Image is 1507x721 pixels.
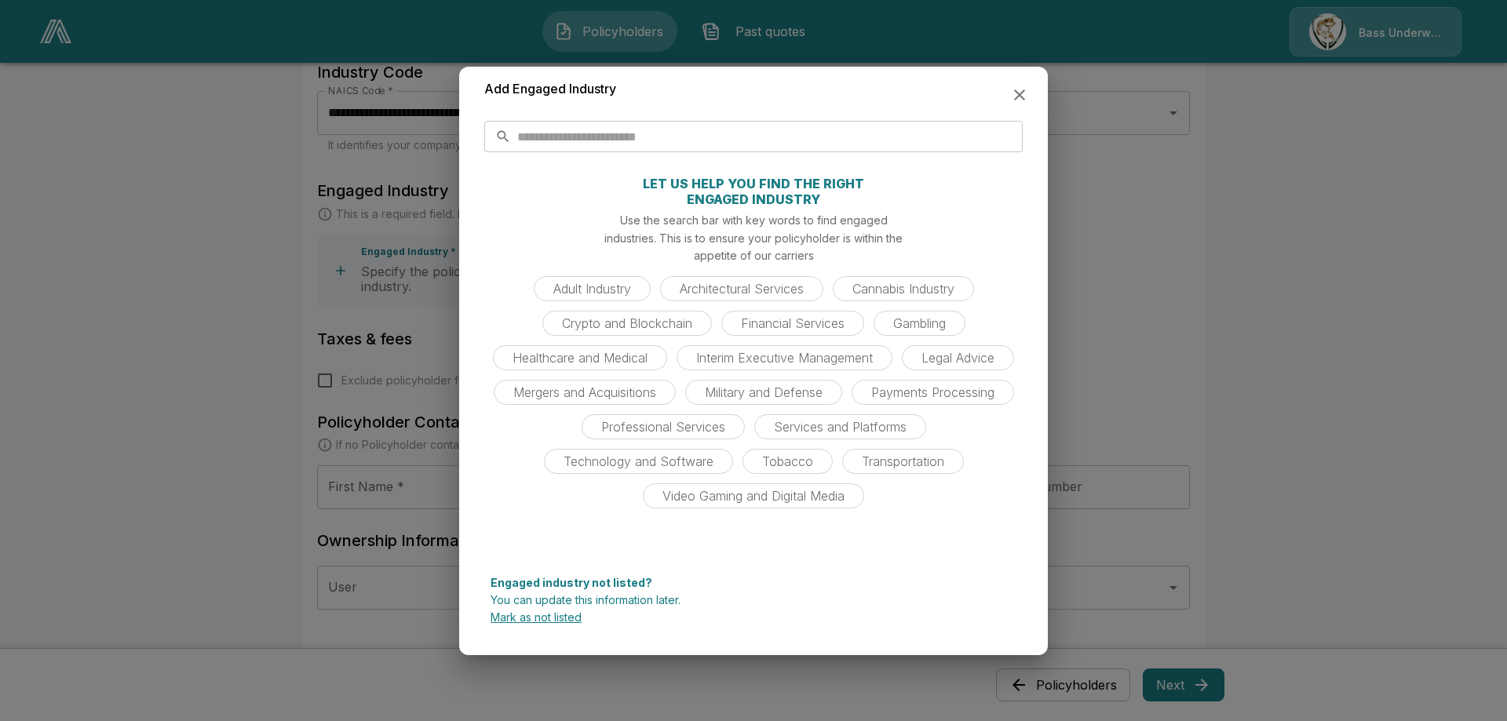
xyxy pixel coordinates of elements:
span: Gambling [884,315,955,331]
span: Financial Services [732,315,854,331]
h6: Add Engaged Industry [484,79,616,100]
div: Payments Processing [852,380,1014,405]
div: Tobacco [743,449,833,474]
div: Legal Advice [902,345,1014,370]
div: Adult Industry [534,276,651,301]
p: ENGAGED INDUSTRY [687,193,820,206]
div: Military and Defense [685,380,842,405]
p: Mark as not listed [491,612,1016,623]
p: You can update this information later. [491,595,1016,606]
span: Healthcare and Medical [503,350,657,366]
p: industries. This is to ensure your policyholder is within the [604,230,903,246]
div: Professional Services [582,414,745,439]
span: Adult Industry [544,281,640,297]
p: Use the search bar with key words to find engaged [620,212,888,228]
div: Crypto and Blockchain [542,311,712,336]
span: Crypto and Blockchain [553,315,702,331]
div: Mergers and Acquisitions [494,380,676,405]
span: Military and Defense [695,384,832,400]
div: Healthcare and Medical [493,345,667,370]
span: Legal Advice [912,350,1004,366]
span: Technology and Software [554,453,723,469]
div: Video Gaming and Digital Media [643,483,864,508]
span: Mergers and Acquisitions [504,384,666,400]
span: Services and Platforms [764,419,916,435]
span: Interim Executive Management [687,350,882,366]
p: appetite of our carriers [694,247,814,264]
span: Architectural Services [670,281,813,297]
span: Payments Processing [862,384,1004,400]
span: Video Gaming and Digital Media [653,488,854,504]
span: Tobacco [753,453,823,469]
span: Cannabis Industry [843,281,964,297]
div: Interim Executive Management [677,345,892,370]
div: Cannabis Industry [833,276,974,301]
div: Technology and Software [544,449,733,474]
p: Engaged industry not listed? [491,577,1016,588]
div: Services and Platforms [754,414,926,439]
div: Transportation [842,449,964,474]
div: Architectural Services [660,276,823,301]
div: Gambling [874,311,965,336]
span: Transportation [852,453,954,469]
div: Financial Services [721,311,864,336]
p: LET US HELP YOU FIND THE RIGHT [643,177,864,190]
span: Professional Services [592,419,735,435]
